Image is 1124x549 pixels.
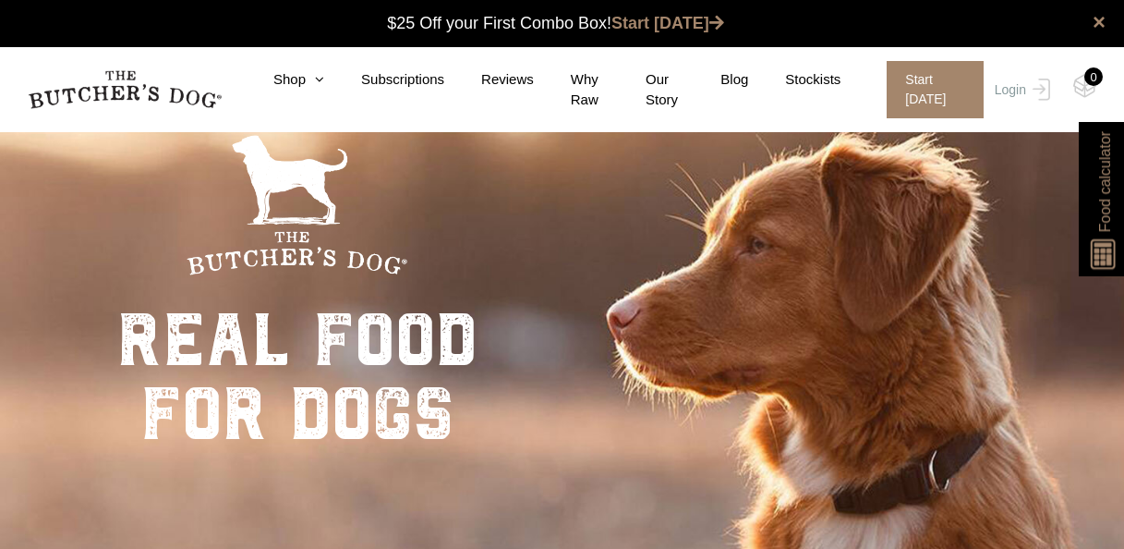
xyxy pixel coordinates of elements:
[117,303,477,451] div: real food for dogs
[444,69,534,91] a: Reviews
[534,69,609,111] a: Why Raw
[990,61,1050,118] a: Login
[611,14,724,32] a: Start [DATE]
[1084,67,1103,86] div: 0
[324,69,444,91] a: Subscriptions
[1093,11,1106,33] a: close
[683,69,748,91] a: Blog
[1094,131,1116,232] span: Food calculator
[236,69,324,91] a: Shop
[868,61,989,118] a: Start [DATE]
[748,69,840,91] a: Stockists
[1073,74,1096,98] img: TBD_Cart-Empty.png
[887,61,983,118] span: Start [DATE]
[609,69,683,111] a: Our Story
